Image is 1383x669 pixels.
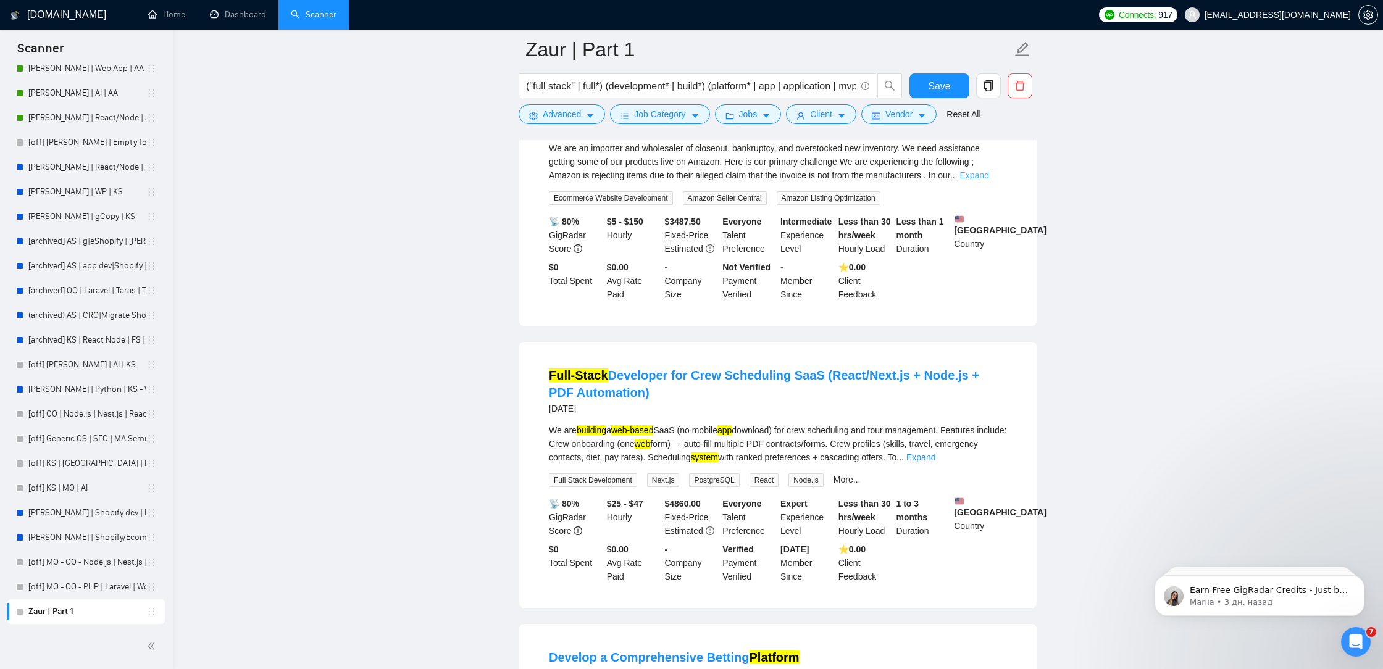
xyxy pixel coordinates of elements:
a: Expand [959,170,988,180]
span: exclamation-circle [706,244,714,253]
li: [off] Harry | AI | KS [7,352,165,377]
img: upwork-logo.png [1105,10,1114,20]
span: info-circle [861,82,869,90]
span: double-left [147,640,159,652]
div: [DATE] [549,401,1007,416]
a: [archived] AS | g|eShopify | [PERSON_NAME] [28,229,146,254]
a: Reset All [946,107,980,121]
li: [off] Generic OS | SEO | MA Semi-Strict, High Budget [7,426,165,451]
button: settingAdvancedcaret-down [519,104,605,124]
iframe: Intercom live chat [1341,627,1371,657]
b: 📡 80% [549,217,579,226]
a: [PERSON_NAME] | gCopy | KS [28,204,146,229]
a: [PERSON_NAME] | AI | AA [28,81,146,106]
b: ⭐️ 0.00 [838,544,866,554]
span: holder [146,64,156,73]
a: [PERSON_NAME] | React/Node | AA [28,106,146,130]
b: $5 - $150 [607,217,643,226]
b: - [665,262,668,272]
span: Connects: [1119,8,1156,22]
b: $ 3487.50 [665,217,701,226]
a: [off] Generic OS | SEO | MA Semi-Strict, High Budget [28,426,146,451]
a: [PERSON_NAME] | React/Node | KS - WIP [28,155,146,180]
div: Client Feedback [836,260,894,301]
span: holder [146,434,156,444]
li: [off] Michael | Empty for future | AA [7,130,165,155]
button: delete [1008,73,1032,98]
span: holder [146,459,156,468]
span: holder [146,310,156,320]
mark: web [635,439,651,449]
b: $ 0 [549,262,559,272]
b: Intermediate [780,217,832,226]
a: [off] MO - OO - Node.js | Nest.js | React.js | Next.js [28,550,146,575]
span: ... [950,170,958,180]
a: [PERSON_NAME] | Web App | AA [28,56,146,81]
span: Estimated [665,526,703,536]
span: Save [928,78,950,94]
b: 📡 80% [549,499,579,509]
span: holder [146,582,156,592]
div: Member Since [778,260,836,301]
a: [off] MO - OO - PHP | Laravel | WordPress | [28,575,146,599]
span: React [750,473,779,487]
span: info-circle [574,244,582,253]
span: Scanner [7,39,73,65]
a: [off] KS | MO | AI [28,476,146,501]
span: user [1188,10,1197,19]
a: (archived) AS | CRO|Migrate Shopify | [PERSON_NAME] [28,303,146,328]
b: [GEOGRAPHIC_DATA] [954,497,1047,517]
b: Less than 1 month [896,217,944,240]
div: Duration [894,215,952,256]
span: caret-down [837,111,846,120]
b: [GEOGRAPHIC_DATA] [954,215,1047,235]
button: Save [909,73,969,98]
button: copy [976,73,1001,98]
b: Verified [722,544,754,554]
a: [off] KS | [GEOGRAPHIC_DATA] | Fullstack [28,451,146,476]
span: holder [146,607,156,617]
div: Avg Rate Paid [604,542,662,583]
span: holder [146,508,156,518]
b: Not Verified [722,262,771,272]
a: Expand [906,452,935,462]
b: Everyone [722,499,761,509]
span: user [796,111,805,120]
li: [archived] OO | Laravel | Taras | Top filters [7,278,165,303]
span: holder [146,88,156,98]
img: 🇺🇸 [955,497,964,505]
input: Scanner name... [525,34,1012,65]
a: [PERSON_NAME] | WP | KS [28,180,146,204]
b: $0.00 [607,544,629,554]
button: search [877,73,902,98]
b: 1 to 3 months [896,499,928,522]
a: [PERSON_NAME] | Shopify/Ecom | KS - lower requirements [28,525,146,550]
div: Client Feedback [836,542,894,583]
span: caret-down [586,111,595,120]
li: Zaur | Part 1 [7,599,165,624]
span: holder [146,360,156,370]
b: Everyone [722,217,761,226]
li: Michael | Web App | AA [7,56,165,81]
div: Talent Preference [720,215,778,256]
b: $ 4860.00 [665,499,701,509]
a: dashboardDashboard [210,9,266,20]
span: 917 [1158,8,1172,22]
div: Avg Rate Paid [604,260,662,301]
span: edit [1014,41,1030,57]
div: Company Size [662,542,721,583]
div: Payment Verified [720,542,778,583]
a: [PERSON_NAME] | Python | KS - WIP [28,377,146,402]
li: Michael | React/Node | AA [7,106,165,130]
a: Zaur | Part 1 [28,599,146,624]
div: Member Since [778,542,836,583]
a: [archived] OO | Laravel | Taras | Top filters [28,278,146,303]
span: Node.js [788,473,824,487]
span: setting [529,111,538,120]
li: [off] MO - OO - Node.js | Nest.js | React.js | Next.js [7,550,165,575]
button: userClientcaret-down [786,104,856,124]
span: Full Stack Development [549,473,637,487]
